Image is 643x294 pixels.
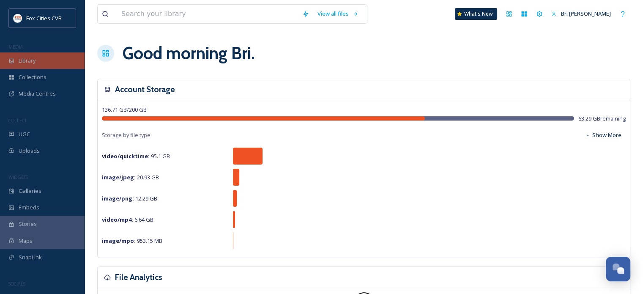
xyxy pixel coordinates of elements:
[547,5,615,22] a: Bri [PERSON_NAME]
[102,131,150,139] span: Storage by file type
[102,237,136,245] strong: image/mpo :
[19,57,36,65] span: Library
[102,195,157,202] span: 12.29 GB
[581,127,626,143] button: Show More
[26,14,62,22] span: Fox Cities CVB
[606,257,630,281] button: Open Chat
[455,8,497,20] a: What's New
[19,73,47,81] span: Collections
[19,253,42,261] span: SnapLink
[14,14,22,22] img: images.png
[102,106,147,113] span: 136.71 GB / 200 GB
[102,173,136,181] strong: image/jpeg :
[19,147,40,155] span: Uploads
[102,152,170,160] span: 95.1 GB
[561,10,611,17] span: Bri [PERSON_NAME]
[19,220,37,228] span: Stories
[8,280,25,287] span: SOCIALS
[102,195,134,202] strong: image/png :
[115,271,162,283] h3: File Analytics
[115,83,175,96] h3: Account Storage
[19,130,30,138] span: UGC
[578,115,626,123] span: 63.29 GB remaining
[8,117,27,124] span: COLLECT
[19,203,39,212] span: Embeds
[123,41,255,66] h1: Good morning Bri .
[102,173,159,181] span: 20.93 GB
[117,5,298,23] input: Search your library
[19,237,33,245] span: Maps
[8,44,23,50] span: MEDIA
[313,5,363,22] a: View all files
[19,90,56,98] span: Media Centres
[8,174,28,180] span: WIDGETS
[102,152,150,160] strong: video/quicktime :
[102,216,153,223] span: 6.64 GB
[19,187,41,195] span: Galleries
[102,216,133,223] strong: video/mp4 :
[102,237,162,245] span: 953.15 MB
